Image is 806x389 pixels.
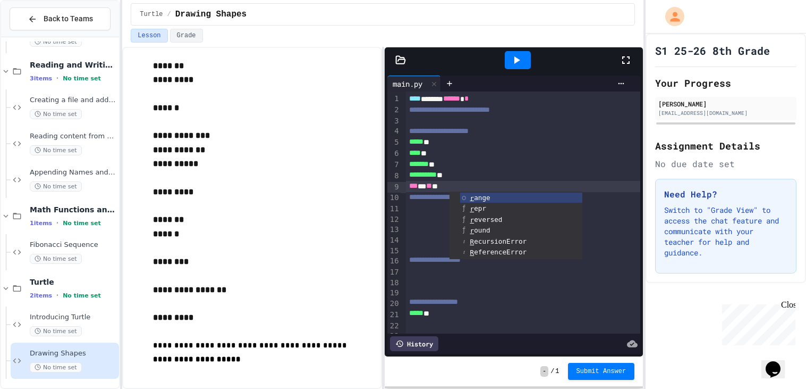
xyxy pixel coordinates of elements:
[387,105,401,116] div: 2
[63,220,101,227] span: No time set
[63,292,101,299] span: No time set
[170,29,203,43] button: Grade
[30,254,82,264] span: No time set
[387,148,401,160] div: 6
[387,182,401,193] div: 9
[387,331,401,342] div: 23
[56,291,58,300] span: •
[470,194,490,202] span: ange
[664,205,787,258] p: Switch to "Grade View" to access the chat feature and communicate with your teacher for help and ...
[655,138,796,153] h2: Assignment Details
[576,367,626,376] span: Submit Answer
[140,10,163,19] span: Turtle
[718,300,795,345] iframe: chat widget
[540,366,548,377] span: -
[30,60,117,70] span: Reading and Writing Files
[654,4,687,29] div: My Account
[30,326,82,336] span: No time set
[387,299,401,310] div: 20
[30,313,117,322] span: Introducing Turtle
[387,278,401,288] div: 18
[30,37,82,47] span: No time set
[30,220,52,227] span: 1 items
[30,362,82,373] span: No time set
[387,256,401,267] div: 16
[470,227,474,235] span: r
[470,248,527,256] span: eferenceError
[387,193,401,204] div: 10
[56,74,58,82] span: •
[30,168,117,177] span: Appending Names and Writing Files
[387,267,401,278] div: 17
[470,238,474,246] span: R
[387,78,428,89] div: main.py
[30,75,52,82] span: 3 items
[470,204,486,212] span: epr
[63,75,101,82] span: No time set
[30,277,117,287] span: Turtle
[30,132,117,141] span: Reading content from a file
[30,145,82,155] span: No time set
[470,237,527,245] span: ecursionError
[387,76,441,92] div: main.py
[4,4,73,68] div: Chat with us now!Close
[664,188,787,201] h3: Need Help?
[387,321,401,332] div: 22
[387,246,401,256] div: 15
[30,292,52,299] span: 2 items
[449,192,582,259] ul: Completions
[387,126,401,137] div: 4
[175,8,247,21] span: Drawing Shapes
[387,204,401,214] div: 11
[30,241,117,250] span: Fibonacci Sequence
[470,205,474,213] span: r
[387,235,401,246] div: 14
[470,226,490,234] span: ound
[30,205,117,214] span: Math Functions and Comparators
[10,7,111,30] button: Back to Teams
[167,10,171,19] span: /
[470,194,474,202] span: r
[30,181,82,192] span: No time set
[658,99,793,109] div: [PERSON_NAME]
[655,43,770,58] h1: S1 25-26 8th Grade
[387,225,401,235] div: 13
[387,214,401,225] div: 12
[131,29,167,43] button: Lesson
[387,116,401,127] div: 3
[387,288,401,299] div: 19
[550,367,554,376] span: /
[555,367,559,376] span: 1
[30,349,117,358] span: Drawing Shapes
[470,216,474,224] span: r
[387,310,401,321] div: 21
[655,158,796,170] div: No due date set
[30,109,82,119] span: No time set
[658,109,793,117] div: [EMAIL_ADDRESS][DOMAIN_NAME]
[387,137,401,148] div: 5
[387,171,401,182] div: 8
[568,363,635,380] button: Submit Answer
[761,346,795,378] iframe: chat widget
[44,13,93,24] span: Back to Teams
[56,219,58,227] span: •
[390,336,438,351] div: History
[387,160,401,171] div: 7
[470,249,474,256] span: R
[655,76,796,90] h2: Your Progress
[470,216,503,224] span: eversed
[387,94,401,105] div: 1
[30,96,117,105] span: Creating a file and adding data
